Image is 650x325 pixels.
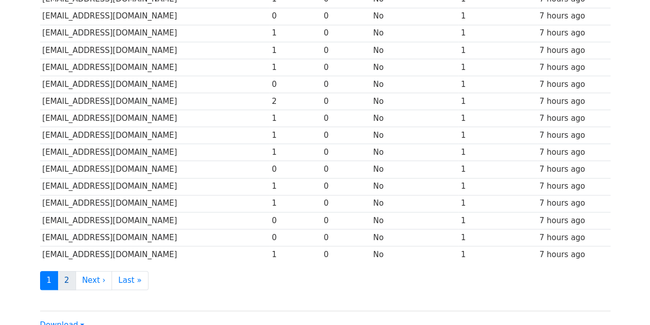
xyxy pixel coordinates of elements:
td: 0 [321,127,370,144]
td: No [370,161,458,178]
td: 1 [458,93,537,110]
a: Last » [112,271,148,290]
td: 0 [321,246,370,263]
td: 7 hours ago [537,178,610,195]
td: 0 [321,229,370,246]
a: 1 [40,271,59,290]
td: 7 hours ago [537,76,610,93]
td: 0 [269,76,321,93]
td: 0 [269,8,321,25]
td: 0 [269,229,321,246]
td: 0 [321,76,370,93]
td: 1 [458,76,537,93]
td: No [370,59,458,76]
td: [EMAIL_ADDRESS][DOMAIN_NAME] [40,195,270,212]
td: 7 hours ago [537,229,610,246]
td: 1 [458,178,537,195]
td: No [370,42,458,59]
td: No [370,76,458,93]
td: 7 hours ago [537,59,610,76]
td: No [370,195,458,212]
td: [EMAIL_ADDRESS][DOMAIN_NAME] [40,212,270,229]
td: No [370,93,458,110]
td: [EMAIL_ADDRESS][DOMAIN_NAME] [40,178,270,195]
td: 1 [458,110,537,127]
td: No [370,178,458,195]
td: 7 hours ago [537,42,610,59]
td: [EMAIL_ADDRESS][DOMAIN_NAME] [40,229,270,246]
td: 1 [269,144,321,161]
td: 1 [458,144,537,161]
td: 1 [458,229,537,246]
td: [EMAIL_ADDRESS][DOMAIN_NAME] [40,42,270,59]
td: 0 [321,212,370,229]
td: 0 [321,195,370,212]
td: 1 [458,59,537,76]
td: 7 hours ago [537,246,610,263]
td: No [370,25,458,42]
td: 1 [458,195,537,212]
td: No [370,127,458,144]
td: [EMAIL_ADDRESS][DOMAIN_NAME] [40,8,270,25]
td: [EMAIL_ADDRESS][DOMAIN_NAME] [40,161,270,178]
td: 7 hours ago [537,195,610,212]
td: 1 [458,25,537,42]
td: No [370,229,458,246]
td: No [370,212,458,229]
td: 1 [269,178,321,195]
td: [EMAIL_ADDRESS][DOMAIN_NAME] [40,144,270,161]
td: [EMAIL_ADDRESS][DOMAIN_NAME] [40,246,270,263]
td: 1 [458,212,537,229]
td: 7 hours ago [537,127,610,144]
td: 7 hours ago [537,8,610,25]
td: 0 [321,42,370,59]
td: [EMAIL_ADDRESS][DOMAIN_NAME] [40,25,270,42]
td: 2 [269,93,321,110]
td: 1 [458,161,537,178]
td: No [370,144,458,161]
td: 1 [269,127,321,144]
td: 0 [321,110,370,127]
td: 0 [321,161,370,178]
td: 7 hours ago [537,25,610,42]
td: 1 [269,42,321,59]
td: 0 [321,25,370,42]
td: No [370,246,458,263]
td: 7 hours ago [537,93,610,110]
td: [EMAIL_ADDRESS][DOMAIN_NAME] [40,93,270,110]
td: No [370,110,458,127]
a: 2 [58,271,76,290]
td: 0 [321,59,370,76]
td: No [370,8,458,25]
iframe: Chat Widget [599,276,650,325]
td: 1 [269,25,321,42]
td: [EMAIL_ADDRESS][DOMAIN_NAME] [40,110,270,127]
td: 0 [321,144,370,161]
td: 1 [458,246,537,263]
td: 1 [269,59,321,76]
td: [EMAIL_ADDRESS][DOMAIN_NAME] [40,59,270,76]
td: 0 [269,212,321,229]
td: 1 [458,42,537,59]
td: 0 [321,8,370,25]
td: [EMAIL_ADDRESS][DOMAIN_NAME] [40,76,270,93]
td: 1 [458,8,537,25]
td: 1 [269,110,321,127]
td: 7 hours ago [537,212,610,229]
td: 0 [269,161,321,178]
td: 0 [321,93,370,110]
a: Next › [76,271,113,290]
td: 7 hours ago [537,144,610,161]
td: 0 [321,178,370,195]
td: 1 [269,195,321,212]
td: 7 hours ago [537,110,610,127]
td: 1 [458,127,537,144]
td: [EMAIL_ADDRESS][DOMAIN_NAME] [40,127,270,144]
td: 1 [269,246,321,263]
td: 7 hours ago [537,161,610,178]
